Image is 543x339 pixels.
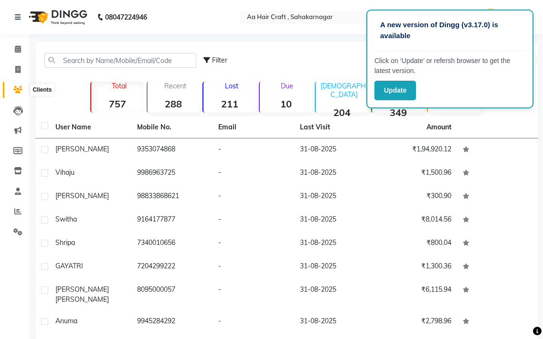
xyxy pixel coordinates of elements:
[316,106,368,118] strong: 204
[55,191,109,200] span: [PERSON_NAME]
[91,98,144,110] strong: 757
[375,138,457,162] td: ₹1,94,920.12
[55,168,75,177] span: vihaju
[375,310,457,334] td: ₹2,798.96
[213,185,294,209] td: -
[482,9,499,25] img: Admin
[294,232,376,255] td: 31-08-2025
[294,185,376,209] td: 31-08-2025
[203,98,256,110] strong: 211
[55,295,109,304] span: [PERSON_NAME]
[319,82,368,99] p: [DEMOGRAPHIC_DATA]
[131,255,213,279] td: 7204299222
[131,310,213,334] td: 9945284292
[213,162,294,185] td: -
[212,56,227,64] span: Filter
[375,232,457,255] td: ₹800.04
[55,262,83,270] span: GAYATRI
[55,145,109,153] span: [PERSON_NAME]
[294,138,376,162] td: 31-08-2025
[375,185,457,209] td: ₹300.90
[131,162,213,185] td: 9986963725
[30,84,54,95] div: Clients
[294,162,376,185] td: 31-08-2025
[55,238,75,247] span: shripa
[213,255,294,279] td: -
[380,20,520,41] p: A new version of Dingg (v3.17.0) is available
[131,185,213,209] td: 98833868621
[50,117,131,138] th: User Name
[213,117,294,138] th: Email
[213,310,294,334] td: -
[294,209,376,232] td: 31-08-2025
[213,279,294,310] td: -
[131,279,213,310] td: 8095000057
[151,82,200,90] p: Recent
[213,209,294,232] td: -
[131,117,213,138] th: Mobile No.
[44,53,196,68] input: Search by Name/Mobile/Email/Code
[375,255,457,279] td: ₹1,300.36
[55,285,109,294] span: [PERSON_NAME]
[131,232,213,255] td: 7340010656
[95,82,144,90] p: Total
[375,162,457,185] td: ₹1,500.96
[55,215,77,223] span: switha
[131,209,213,232] td: 9164177877
[294,279,376,310] td: 31-08-2025
[372,106,425,118] strong: 349
[148,98,200,110] strong: 288
[262,82,312,90] p: Due
[374,81,416,100] button: Update
[24,4,90,31] img: logo
[294,310,376,334] td: 31-08-2025
[294,117,376,138] th: Last Visit
[213,138,294,162] td: -
[207,82,256,90] p: Lost
[131,138,213,162] td: 9353074868
[374,56,525,76] p: Click on ‘Update’ or refersh browser to get the latest version.
[421,117,457,138] th: Amount
[375,209,457,232] td: ₹8,014.56
[375,279,457,310] td: ₹6,115.94
[105,4,147,31] b: 08047224946
[213,232,294,255] td: -
[55,317,77,325] span: anuma
[294,255,376,279] td: 31-08-2025
[260,98,312,110] strong: 10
